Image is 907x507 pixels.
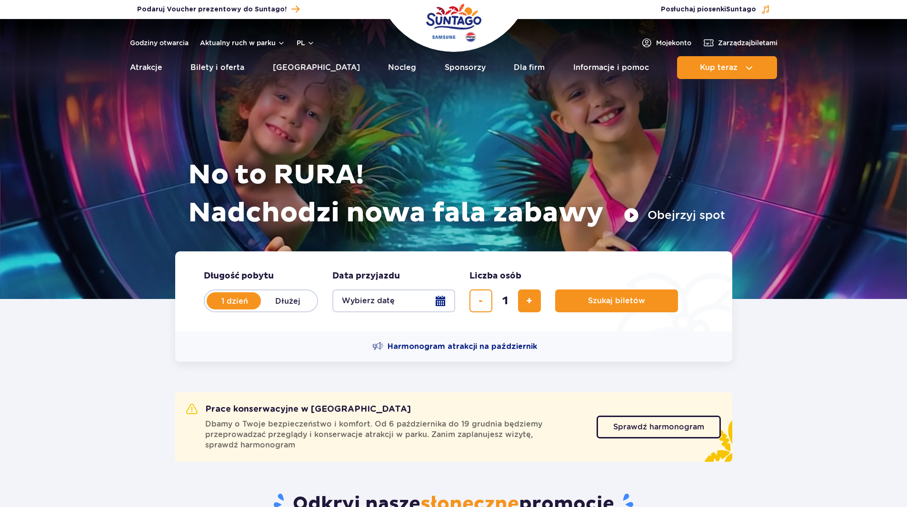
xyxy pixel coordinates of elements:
a: Harmonogram atrakcji na październik [372,341,537,352]
a: Atrakcje [130,56,162,79]
button: dodaj bilet [518,289,541,312]
a: Sponsorzy [445,56,486,79]
button: Posłuchaj piosenkiSuntago [661,5,770,14]
button: pl [297,38,315,48]
span: Szukaj biletów [588,297,645,305]
button: usuń bilet [469,289,492,312]
label: 1 dzień [208,291,262,311]
span: Sprawdź harmonogram [613,423,704,431]
form: Planowanie wizyty w Park of Poland [175,251,732,331]
span: Posłuchaj piosenki [661,5,756,14]
a: Zarządzajbiletami [703,37,777,49]
a: Mojekonto [641,37,691,49]
a: Sprawdź harmonogram [597,416,721,438]
button: Kup teraz [677,56,777,79]
span: Suntago [726,6,756,13]
a: Bilety i oferta [190,56,244,79]
span: Długość pobytu [204,270,274,282]
a: Podaruj Voucher prezentowy do Suntago! [137,3,299,16]
button: Wybierz datę [332,289,455,312]
label: Dłużej [261,291,315,311]
a: Godziny otwarcia [130,38,189,48]
a: Nocleg [388,56,416,79]
span: Kup teraz [700,63,738,72]
span: Moje konto [656,38,691,48]
button: Szukaj biletów [555,289,678,312]
span: Liczba osób [469,270,521,282]
input: liczba biletów [494,289,517,312]
span: Dbamy o Twoje bezpieczeństwo i komfort. Od 6 października do 19 grudnia będziemy przeprowadzać pr... [205,419,585,450]
h2: Prace konserwacyjne w [GEOGRAPHIC_DATA] [186,404,411,415]
button: Obejrzyj spot [624,208,725,223]
button: Aktualny ruch w parku [200,39,285,47]
a: Dla firm [514,56,545,79]
a: [GEOGRAPHIC_DATA] [273,56,360,79]
span: Podaruj Voucher prezentowy do Suntago! [137,5,287,14]
span: Data przyjazdu [332,270,400,282]
h1: No to RURA! Nadchodzi nowa fala zabawy [188,156,725,232]
span: Harmonogram atrakcji na październik [388,341,537,352]
a: Informacje i pomoc [573,56,649,79]
span: Zarządzaj biletami [718,38,777,48]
